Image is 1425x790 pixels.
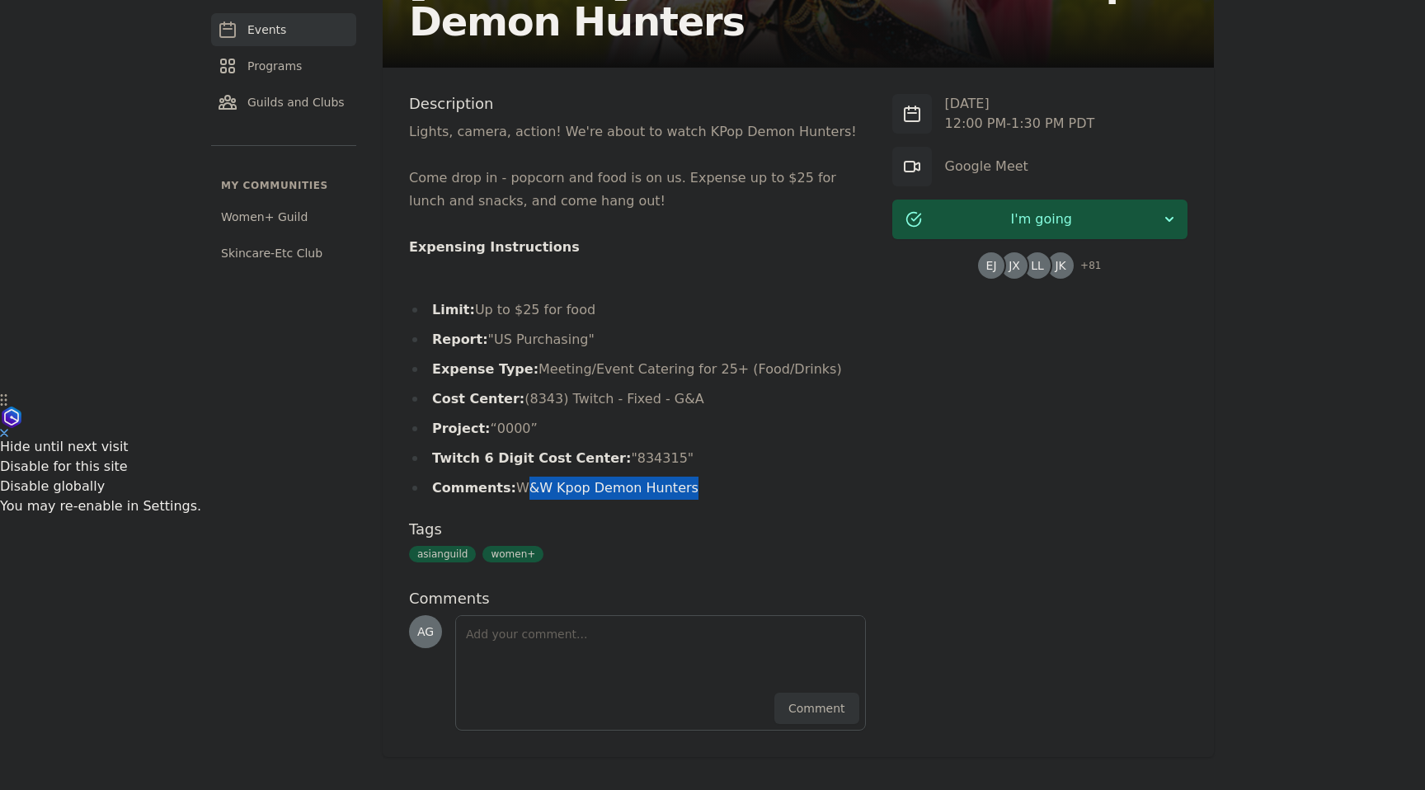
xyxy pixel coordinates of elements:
[211,202,356,232] a: Women+ Guild
[1031,260,1044,271] span: LL
[922,209,1161,229] span: I'm going
[432,302,475,317] strong: Limit:
[432,450,631,466] strong: Twitch 6 Digit Cost Center:
[409,546,476,562] span: asianguild
[432,391,524,407] strong: Cost Center:
[417,626,434,637] span: AG
[247,21,286,38] span: Events
[409,447,866,470] li: "834315"
[409,120,866,143] p: Lights, camera, action! We're about to watch KPop Demon Hunters!
[211,13,356,46] a: Events
[211,49,356,82] a: Programs
[409,167,866,213] p: Come drop in - popcorn and food is on us. Expense up to $25 for lunch and snacks, and come hang out!
[945,158,1028,174] a: Google Meet
[432,421,490,436] strong: Project:
[211,13,356,268] nav: Sidebar
[986,260,997,271] span: EJ
[432,480,516,496] strong: Comments:
[945,94,1095,114] p: [DATE]
[892,200,1187,239] button: I'm going
[247,94,345,111] span: Guilds and Clubs
[409,520,866,539] h3: Tags
[945,114,1095,134] p: 12:00 PM - 1:30 PM PDT
[409,239,580,255] strong: Expensing Instructions
[409,328,866,351] li: "US Purchasing"
[247,58,302,74] span: Programs
[1055,260,1065,271] span: JK
[432,332,488,347] strong: Report:
[774,693,859,724] button: Comment
[221,245,322,261] span: Skincare-Etc Club
[409,358,866,381] li: Meeting/Event Catering for 25+ (Food/Drinks)
[211,238,356,268] a: Skincare-Etc Club
[409,299,866,322] li: Up to $25 for food
[211,86,356,119] a: Guilds and Clubs
[409,94,866,114] h3: Description
[482,546,543,562] span: women+
[221,209,308,225] span: Women+ Guild
[409,477,866,500] li: W&W Kpop Demon Hunters
[211,179,356,192] p: My communities
[409,388,866,411] li: (8343) Twitch - Fixed - G&A
[409,417,866,440] li: “0000”
[1009,260,1020,271] span: JX
[1070,256,1101,279] span: + 81
[432,361,538,377] strong: Expense Type:
[409,589,866,609] h3: Comments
